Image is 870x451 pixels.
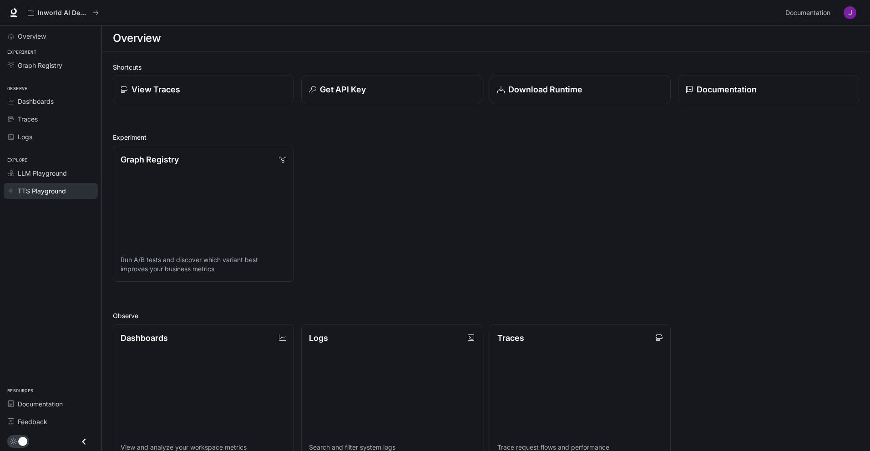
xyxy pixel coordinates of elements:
[18,96,54,106] span: Dashboards
[18,399,63,409] span: Documentation
[309,332,328,344] p: Logs
[697,83,757,96] p: Documentation
[782,4,837,22] a: Documentation
[4,414,98,430] a: Feedback
[4,129,98,145] a: Logs
[678,76,859,103] a: Documentation
[301,76,482,103] button: Get API Key
[18,31,46,41] span: Overview
[785,7,830,19] span: Documentation
[4,93,98,109] a: Dashboards
[121,255,286,274] p: Run A/B tests and discover which variant best improves your business metrics
[18,168,67,178] span: LLM Playground
[113,76,294,103] a: View Traces
[18,132,32,142] span: Logs
[18,436,27,446] span: Dark mode toggle
[121,332,168,344] p: Dashboards
[113,132,859,142] h2: Experiment
[18,114,38,124] span: Traces
[320,83,366,96] p: Get API Key
[113,311,859,320] h2: Observe
[113,62,859,72] h2: Shortcuts
[844,6,856,19] img: User avatar
[490,76,671,103] a: Download Runtime
[841,4,859,22] button: User avatar
[4,165,98,181] a: LLM Playground
[508,83,582,96] p: Download Runtime
[4,396,98,412] a: Documentation
[18,417,47,426] span: Feedback
[18,61,62,70] span: Graph Registry
[113,146,294,282] a: Graph RegistryRun A/B tests and discover which variant best improves your business metrics
[38,9,89,17] p: Inworld AI Demos
[121,153,179,166] p: Graph Registry
[4,111,98,127] a: Traces
[4,57,98,73] a: Graph Registry
[74,432,94,451] button: Close drawer
[4,28,98,44] a: Overview
[497,332,524,344] p: Traces
[4,183,98,199] a: TTS Playground
[132,83,180,96] p: View Traces
[24,4,103,22] button: All workspaces
[18,186,66,196] span: TTS Playground
[113,29,161,47] h1: Overview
